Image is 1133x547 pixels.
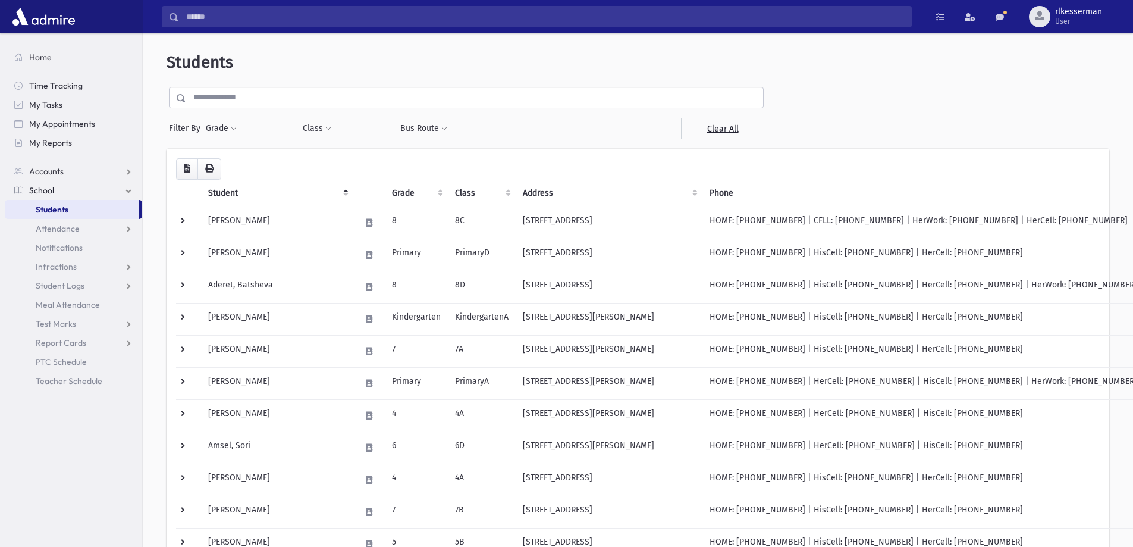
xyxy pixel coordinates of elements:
input: Search [179,6,911,27]
button: Bus Route [400,118,448,139]
span: PTC Schedule [36,357,87,367]
span: Meal Attendance [36,299,100,310]
td: 7A [448,335,516,367]
a: Students [5,200,139,219]
td: 4 [385,464,448,496]
td: [PERSON_NAME] [201,367,353,399]
td: [PERSON_NAME] [201,399,353,432]
span: User [1055,17,1102,26]
a: Report Cards [5,333,142,352]
td: Kindergarten [385,303,448,335]
td: [STREET_ADDRESS] [516,207,702,239]
td: PrimaryA [448,367,516,399]
td: 8 [385,207,448,239]
td: KindergartenA [448,303,516,335]
td: [STREET_ADDRESS][PERSON_NAME] [516,432,702,464]
td: [STREET_ADDRESS] [516,239,702,271]
td: [PERSON_NAME] [201,335,353,367]
td: [STREET_ADDRESS][PERSON_NAME] [516,335,702,367]
td: 7 [385,335,448,367]
span: My Tasks [29,99,62,110]
td: [STREET_ADDRESS][PERSON_NAME] [516,367,702,399]
a: My Reports [5,133,142,152]
button: Grade [205,118,237,139]
span: Infractions [36,261,77,272]
td: 8 [385,271,448,303]
span: My Appointments [29,118,95,129]
td: Aderet, Batsheva [201,271,353,303]
td: [PERSON_NAME] [201,239,353,271]
img: AdmirePro [10,5,78,29]
span: My Reports [29,137,72,148]
td: 6 [385,432,448,464]
a: PTC Schedule [5,352,142,371]
td: Primary [385,367,448,399]
span: School [29,185,54,196]
td: [STREET_ADDRESS][PERSON_NAME] [516,303,702,335]
td: 7B [448,496,516,528]
span: Students [167,52,233,72]
td: 7 [385,496,448,528]
a: Teacher Schedule [5,371,142,390]
td: 4A [448,399,516,432]
span: Test Marks [36,318,76,329]
td: Primary [385,239,448,271]
td: 8D [448,271,516,303]
td: 4 [385,399,448,432]
th: Grade: activate to sort column ascending [385,180,448,207]
a: Student Logs [5,276,142,295]
span: Report Cards [36,337,86,348]
td: [PERSON_NAME] [201,303,353,335]
td: Amsel, Sori [201,432,353,464]
span: Student Logs [36,280,84,291]
td: 4A [448,464,516,496]
span: Teacher Schedule [36,376,102,386]
a: Infractions [5,257,142,276]
td: [PERSON_NAME] [201,464,353,496]
span: rlkesserman [1055,7,1102,17]
td: [STREET_ADDRESS][PERSON_NAME] [516,399,702,432]
button: Class [302,118,332,139]
th: Student: activate to sort column descending [201,180,353,207]
span: Filter By [169,122,205,135]
span: Notifications [36,242,83,253]
span: Accounts [29,166,64,177]
span: Home [29,52,52,62]
a: Time Tracking [5,76,142,95]
td: [STREET_ADDRESS] [516,496,702,528]
a: My Tasks [5,95,142,114]
a: School [5,181,142,200]
a: Meal Attendance [5,295,142,314]
span: Attendance [36,223,80,234]
a: Home [5,48,142,67]
th: Address: activate to sort column ascending [516,180,702,207]
button: CSV [176,158,198,180]
a: Test Marks [5,314,142,333]
button: Print [197,158,221,180]
th: Class: activate to sort column ascending [448,180,516,207]
td: 8C [448,207,516,239]
span: Students [36,204,68,215]
span: Time Tracking [29,80,83,91]
td: 6D [448,432,516,464]
a: Accounts [5,162,142,181]
td: [PERSON_NAME] [201,496,353,528]
td: [PERSON_NAME] [201,207,353,239]
a: Clear All [681,118,764,139]
td: PrimaryD [448,239,516,271]
td: [STREET_ADDRESS] [516,464,702,496]
a: Notifications [5,238,142,257]
a: My Appointments [5,114,142,133]
a: Attendance [5,219,142,238]
td: [STREET_ADDRESS] [516,271,702,303]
